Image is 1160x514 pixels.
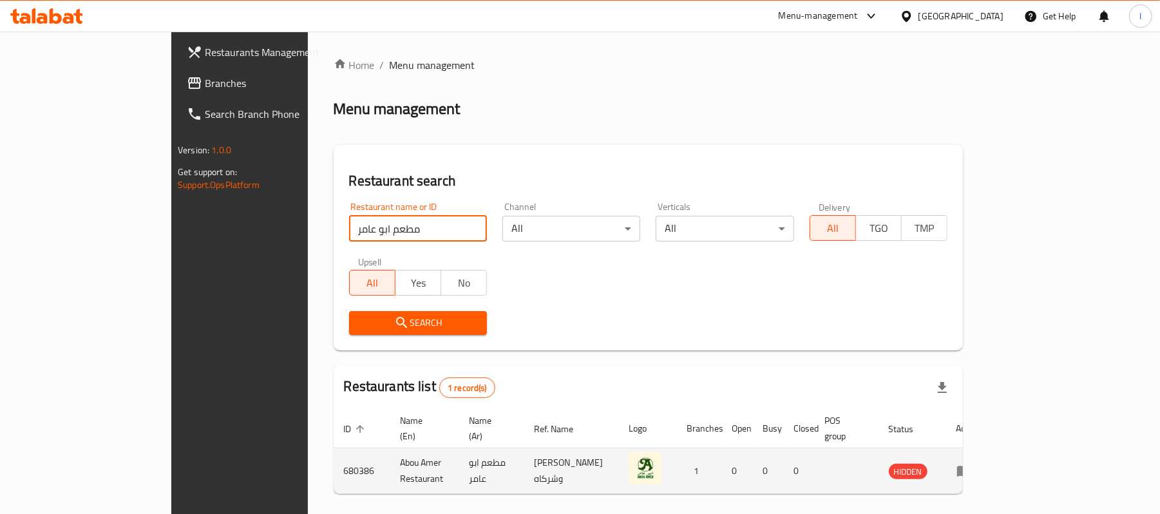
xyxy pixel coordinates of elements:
[446,274,482,292] span: No
[349,216,487,242] input: Search for restaurant name or ID..
[334,57,963,73] nav: breadcrumb
[784,448,815,494] td: 0
[440,382,495,394] span: 1 record(s)
[889,464,927,479] span: HIDDEN
[825,413,863,444] span: POS group
[677,409,722,448] th: Branches
[334,409,991,494] table: enhanced table
[927,372,958,403] div: Export file
[178,176,260,193] a: Support.OpsPlatform
[889,464,927,479] div: HIDDEN
[656,216,794,242] div: All
[380,57,385,73] li: /
[779,8,858,24] div: Menu-management
[619,409,677,448] th: Logo
[753,409,784,448] th: Busy
[349,311,487,335] button: Search
[784,409,815,448] th: Closed
[889,421,931,437] span: Status
[344,377,495,398] h2: Restaurants list
[176,99,365,129] a: Search Branch Phone
[819,202,851,211] label: Delivery
[355,274,390,292] span: All
[349,171,947,191] h2: Restaurant search
[946,409,991,448] th: Action
[349,270,395,296] button: All
[722,409,753,448] th: Open
[861,219,897,238] span: TGO
[390,448,459,494] td: Abou Amer Restaurant
[205,75,355,91] span: Branches
[470,413,509,444] span: Name (Ar)
[178,142,209,158] span: Version:
[358,257,382,266] label: Upsell
[907,219,942,238] span: TMP
[629,452,661,484] img: Abou Amer Restaurant
[178,164,237,180] span: Get support on:
[395,270,441,296] button: Yes
[459,448,524,494] td: مطعم ابو عامر
[401,274,436,292] span: Yes
[205,44,355,60] span: Restaurants Management
[722,448,753,494] td: 0
[677,448,722,494] td: 1
[344,421,368,437] span: ID
[901,215,947,241] button: TMP
[211,142,231,158] span: 1.0.0
[441,270,487,296] button: No
[524,448,619,494] td: [PERSON_NAME] وشركاه
[918,9,1003,23] div: [GEOGRAPHIC_DATA]
[855,215,902,241] button: TGO
[176,68,365,99] a: Branches
[439,377,495,398] div: Total records count
[815,219,851,238] span: All
[401,413,444,444] span: Name (En)
[810,215,856,241] button: All
[176,37,365,68] a: Restaurants Management
[535,421,591,437] span: Ref. Name
[359,315,477,331] span: Search
[956,463,980,479] div: Menu
[205,106,355,122] span: Search Branch Phone
[390,57,475,73] span: Menu management
[1139,9,1141,23] span: I
[753,448,784,494] td: 0
[502,216,640,242] div: All
[334,99,461,119] h2: Menu management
